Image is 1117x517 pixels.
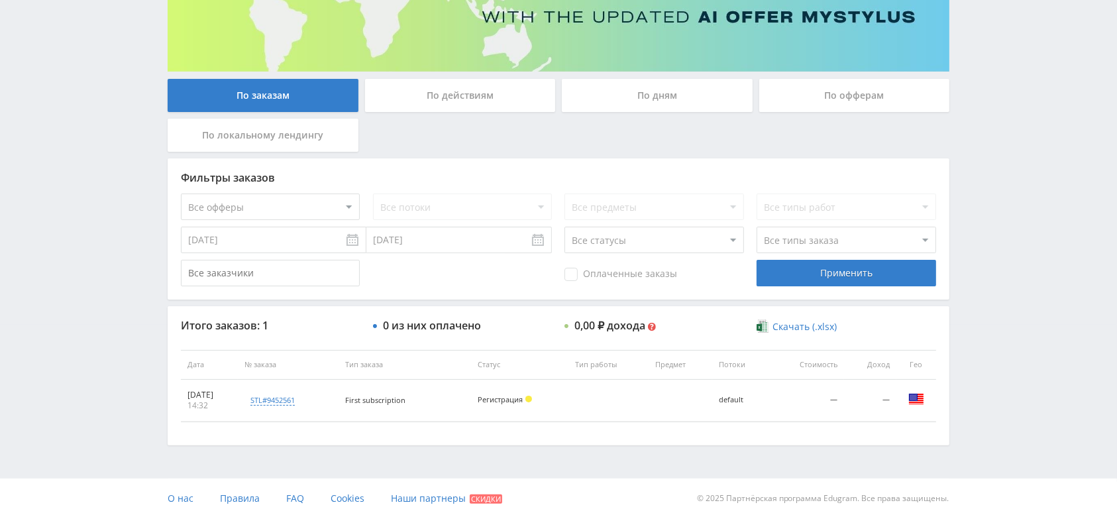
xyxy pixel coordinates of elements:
[770,380,844,422] td: —
[757,260,935,286] div: Применить
[168,79,358,112] div: По заказам
[564,268,677,281] span: Оплаченные заказы
[168,119,358,152] div: По локальному лендингу
[181,350,238,380] th: Дата
[286,492,304,504] span: FAQ
[568,350,649,380] th: Тип работы
[562,79,753,112] div: По дням
[896,350,936,380] th: Гео
[478,394,523,404] span: Регистрация
[574,319,645,331] div: 0,00 ₽ дохода
[772,321,837,332] span: Скачать (.xlsx)
[844,380,896,422] td: —
[844,350,896,380] th: Доход
[383,319,481,331] div: 0 из них оплачено
[187,400,231,411] div: 14:32
[187,390,231,400] div: [DATE]
[238,350,339,380] th: № заказа
[391,492,466,504] span: Наши партнеры
[365,79,556,112] div: По действиям
[181,319,360,331] div: Итого заказов: 1
[770,350,844,380] th: Стоимость
[525,396,532,402] span: Холд
[181,172,936,184] div: Фильтры заказов
[346,395,406,405] span: First subscription
[649,350,712,380] th: Предмет
[719,396,763,404] div: default
[181,260,360,286] input: Все заказчики
[759,79,950,112] div: По офферам
[908,391,924,407] img: usa.png
[712,350,770,380] th: Потоки
[331,492,364,504] span: Cookies
[757,319,768,333] img: xlsx
[220,492,260,504] span: Правила
[250,395,295,406] div: stl#9452561
[168,492,193,504] span: О нас
[339,350,472,380] th: Тип заказа
[472,350,569,380] th: Статус
[757,320,836,333] a: Скачать (.xlsx)
[470,494,502,504] span: Скидки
